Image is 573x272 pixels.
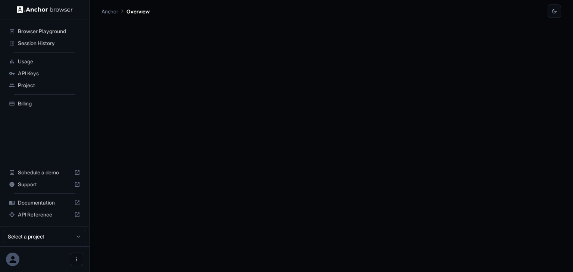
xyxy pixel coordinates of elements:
[18,100,80,107] span: Billing
[6,167,83,178] div: Schedule a demo
[126,7,150,15] p: Overview
[6,209,83,221] div: API Reference
[18,181,71,188] span: Support
[6,25,83,37] div: Browser Playground
[18,39,80,47] span: Session History
[6,37,83,49] div: Session History
[101,7,118,15] p: Anchor
[18,70,80,77] span: API Keys
[70,253,83,266] button: Open menu
[101,7,150,15] nav: breadcrumb
[18,211,71,218] span: API Reference
[17,6,73,13] img: Anchor Logo
[18,28,80,35] span: Browser Playground
[6,197,83,209] div: Documentation
[18,58,80,65] span: Usage
[6,178,83,190] div: Support
[18,169,71,176] span: Schedule a demo
[18,82,80,89] span: Project
[6,67,83,79] div: API Keys
[6,98,83,110] div: Billing
[6,79,83,91] div: Project
[6,56,83,67] div: Usage
[18,199,71,206] span: Documentation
